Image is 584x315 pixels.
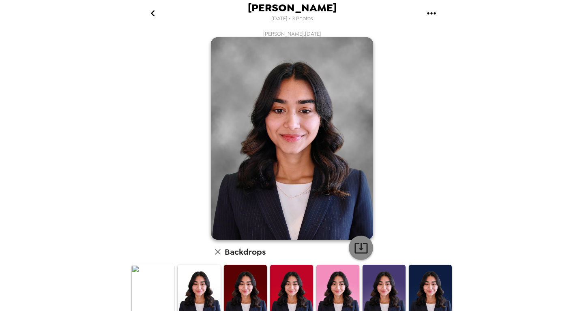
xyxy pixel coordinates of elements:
span: [DATE] • 3 Photos [271,13,313,24]
img: user [211,37,373,240]
span: [PERSON_NAME] [248,2,337,13]
h6: Backdrops [225,245,266,258]
span: [PERSON_NAME] , [DATE] [263,30,321,37]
